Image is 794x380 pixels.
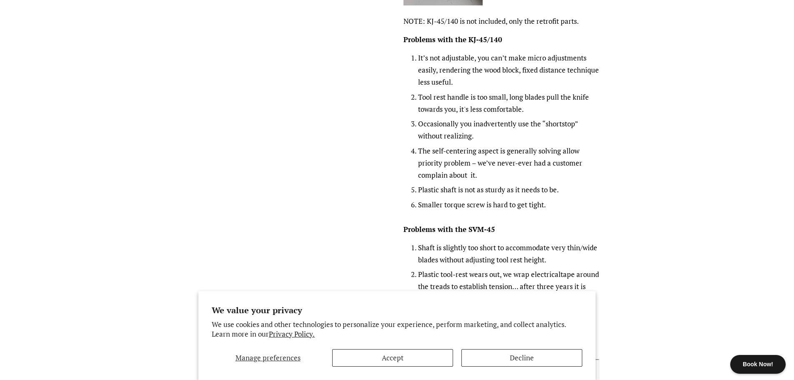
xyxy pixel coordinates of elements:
button: Decline [461,349,582,367]
li: Smaller torque screw is hard to get tight. [418,199,599,211]
span: Manage preferences [235,353,301,362]
li: Plastic shaft is not as sturdy as it needs to be. [418,184,599,196]
button: Manage preferences [212,349,324,367]
h2: We value your privacy [212,305,582,316]
p: We use cookies and other technologies to personalize your experience, perform marketing, and coll... [212,320,582,338]
li: Occasionally you inadvertently use the “shortstop” without realizing. [418,118,599,142]
div: Book Now! [730,355,786,374]
li: Tool rest handle is too small, long blades pull the knife towards you, it's less comfortable. [418,91,599,116]
li: It’s not adjustable, you can’t make micro adjustments easily, rendering the wood block, fixed dis... [418,52,599,88]
button: Accept [332,349,453,367]
li: The self-centering aspect is generally solving allow priority problem – we’ve never-ever had a cu... [418,145,599,181]
p: NOTE: KJ-45/140 is not included, only the retrofit parts. [403,15,599,28]
strong: Problems with the KJ-45/140 [403,35,502,44]
li: Plastic tool-rest wears out, we wrap electricaltape around the treads to establish tension… after... [418,269,599,305]
a: Privacy Policy. [269,329,315,339]
strong: Problems with the SVM-45 [403,224,495,234]
li: Shaft is slightly too short to accommodate very thin/wide blades without adjusting tool rest height. [418,242,599,266]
